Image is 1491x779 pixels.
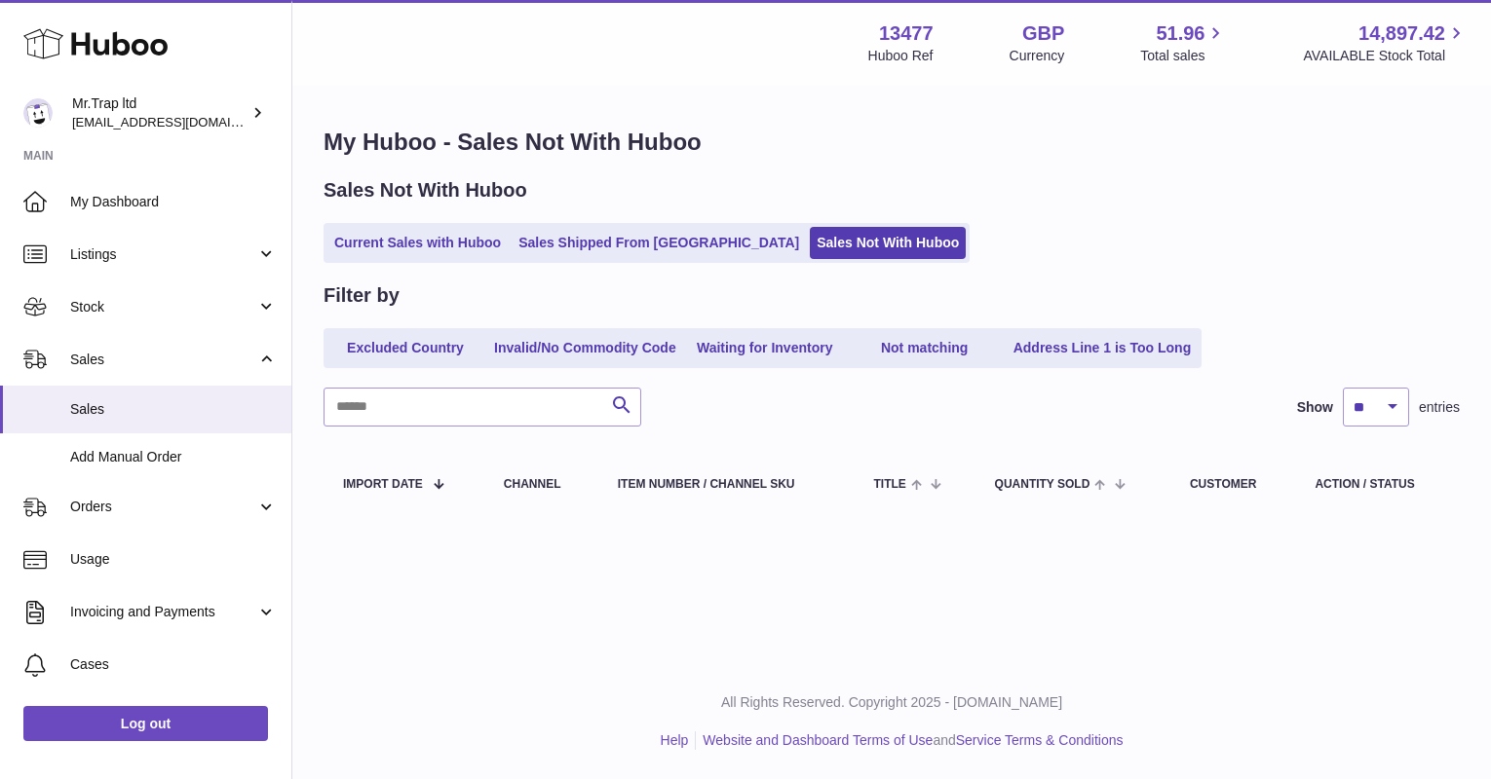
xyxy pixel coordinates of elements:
[308,693,1475,712] p: All Rights Reserved. Copyright 2025 - [DOMAIN_NAME]
[956,732,1124,748] a: Service Terms & Conditions
[1140,20,1227,65] a: 51.96 Total sales
[23,98,53,128] img: office@grabacz.eu
[618,478,835,491] div: Item Number / Channel SKU
[1315,478,1440,491] div: Action / Status
[1358,20,1445,47] span: 14,897.42
[504,478,579,491] div: Channel
[874,478,906,491] span: Title
[1297,398,1333,417] label: Show
[23,706,268,741] a: Log out
[703,732,933,748] a: Website and Dashboard Terms of Use
[847,332,1003,364] a: Not matching
[879,20,934,47] strong: 13477
[661,732,689,748] a: Help
[327,227,508,259] a: Current Sales with Huboo
[487,332,683,364] a: Invalid/No Commodity Code
[1190,478,1277,491] div: Customer
[72,114,287,130] span: [EMAIL_ADDRESS][DOMAIN_NAME]
[1007,332,1199,364] a: Address Line 1 is Too Long
[1022,20,1064,47] strong: GBP
[687,332,843,364] a: Waiting for Inventory
[72,94,248,131] div: Mr.Trap ltd
[70,655,277,674] span: Cases
[696,731,1123,750] li: and
[327,332,483,364] a: Excluded Country
[70,603,256,621] span: Invoicing and Payments
[1156,20,1204,47] span: 51.96
[70,550,277,569] span: Usage
[995,478,1090,491] span: Quantity Sold
[70,193,277,211] span: My Dashboard
[324,177,527,204] h2: Sales Not With Huboo
[70,498,256,516] span: Orders
[70,448,277,466] span: Add Manual Order
[1140,47,1227,65] span: Total sales
[324,127,1460,158] h1: My Huboo - Sales Not With Huboo
[1010,47,1065,65] div: Currency
[324,282,400,309] h2: Filter by
[70,400,277,419] span: Sales
[868,47,934,65] div: Huboo Ref
[343,478,423,491] span: Import date
[1419,398,1460,417] span: entries
[810,227,966,259] a: Sales Not With Huboo
[512,227,806,259] a: Sales Shipped From [GEOGRAPHIC_DATA]
[70,298,256,316] span: Stock
[1303,20,1468,65] a: 14,897.42 AVAILABLE Stock Total
[1303,47,1468,65] span: AVAILABLE Stock Total
[70,245,256,264] span: Listings
[70,351,256,369] span: Sales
